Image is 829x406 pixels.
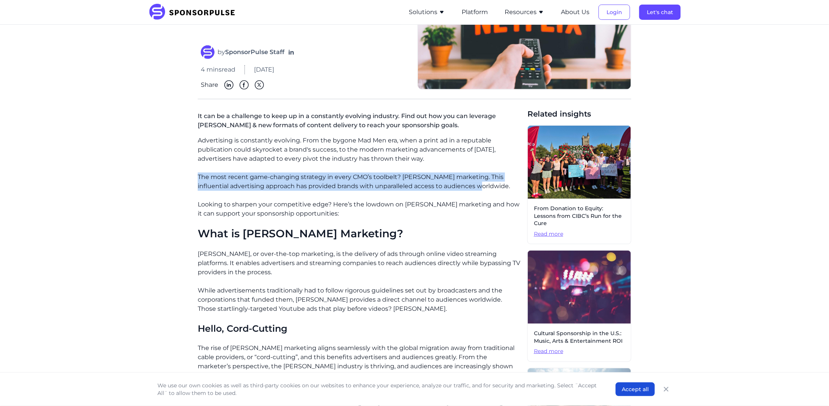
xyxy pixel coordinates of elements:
[201,80,218,90] span: Share
[254,65,274,74] span: [DATE]
[255,80,264,90] img: Twitter
[201,45,214,59] img: SponsorPulse Staff
[639,5,681,20] button: Let's chat
[462,8,488,17] button: Platform
[534,205,625,227] span: From Donation to Equity: Lessons from CIBC’s Run for the Cure
[198,200,521,218] p: Looking to sharpen your competitive edge? Here’s the lowdown on [PERSON_NAME] marketing and how i...
[505,8,544,17] button: Resources
[462,9,488,16] a: Platform
[599,5,630,20] button: Login
[198,323,521,334] h3: Hello, Cord-Cutting
[534,230,625,238] span: Read more
[791,369,829,406] iframe: Chat Widget
[287,48,295,56] a: Follow on LinkedIn
[225,48,284,56] strong: SponsorPulse Staff
[198,109,521,136] p: It can be a challenge to keep up in a constantly evolving industry. Find out how you can leverage...
[534,348,625,355] span: Read more
[639,9,681,16] a: Let's chat
[527,125,631,244] a: From Donation to Equity: Lessons from CIBC’s Run for the CureRead more
[528,251,631,324] img: Photo by Getty Images from Unsplash
[198,344,521,380] p: The rise of [PERSON_NAME] marketing aligns seamlessly with the global migration away from traditi...
[198,173,521,191] p: The most recent game-changing strategy in every CMO’s toolbelt? [PERSON_NAME] marketing. This inf...
[599,9,630,16] a: Login
[218,48,284,57] span: by
[561,8,589,17] button: About Us
[409,8,445,17] button: Solutions
[561,9,589,16] a: About Us
[198,227,521,240] h2: What is [PERSON_NAME] Marketing?
[198,286,521,313] p: While advertisements traditionally had to follow rigorous guidelines set out by broadcasters and ...
[534,330,625,345] span: Cultural Sponsorship in the U.S.: Music, Arts & Entertainment ROI
[240,80,249,90] img: Facebook
[224,80,233,90] img: Linkedin
[148,4,241,21] img: SponsorPulse
[527,109,631,119] span: Related insights
[198,136,521,163] p: Advertising is constantly evolving. From the bygone Mad Men era, when a print ad in a reputable p...
[661,384,672,395] button: Close
[616,382,655,396] button: Accept all
[527,250,631,362] a: Cultural Sponsorship in the U.S.: Music, Arts & Entertainment ROIRead more
[198,249,521,277] p: [PERSON_NAME], or over-the-top marketing, is the delivery of ads through online video streaming p...
[157,382,600,397] p: We use our own cookies as well as third-party cookies on our websites to enhance your experience,...
[201,65,235,74] span: 4 mins read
